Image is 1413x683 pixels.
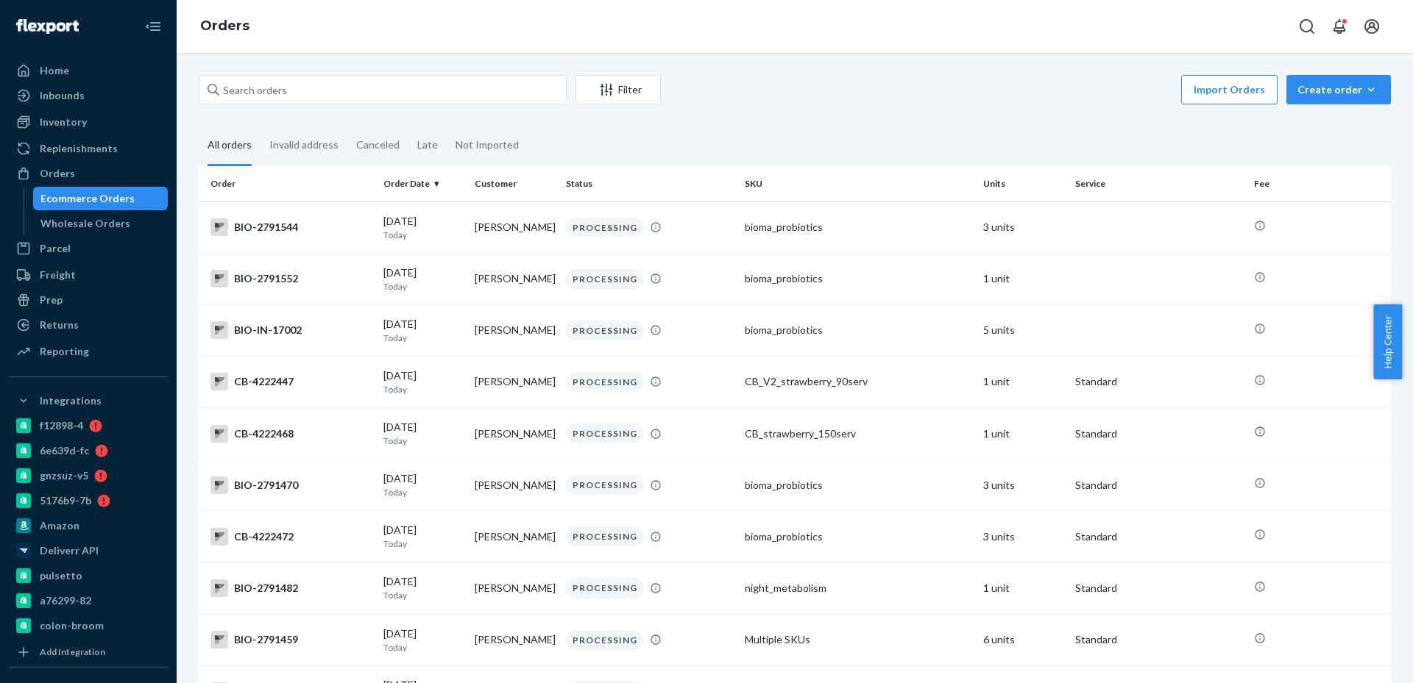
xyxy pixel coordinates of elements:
div: [DATE] [383,574,463,601]
a: Freight [9,263,168,287]
div: Returns [40,318,79,332]
div: CB_strawberry_150serv [745,426,971,441]
p: Today [383,229,463,241]
a: Wholesale Orders [33,212,169,235]
div: Wholesale Orders [40,216,130,231]
div: Filter [576,82,660,97]
p: Today [383,486,463,498]
div: bioma_probiotics [745,271,971,286]
th: Order Date [378,166,469,201]
div: BIO-IN-17002 [210,321,372,339]
td: [PERSON_NAME] [469,304,560,356]
div: All orders [208,126,252,166]
p: Today [383,641,463,654]
div: PROCESSING [566,269,644,289]
button: Close Navigation [138,12,168,41]
button: Help Center [1373,304,1402,379]
th: Service [1069,166,1248,201]
a: f12898-4 [9,414,168,437]
div: CB-4222468 [210,425,372,443]
div: PROCESSING [566,372,644,392]
button: Open account menu [1357,12,1387,41]
td: 3 units [977,459,1069,511]
a: Orders [200,18,249,34]
div: BIO-2791482 [210,579,372,597]
div: a76299-82 [40,593,91,608]
td: 1 unit [977,562,1069,614]
td: 3 units [977,201,1069,253]
div: bioma_probiotics [745,323,971,337]
p: Standard [1075,426,1242,441]
div: [DATE] [383,420,463,447]
div: [DATE] [383,368,463,396]
div: Customer [475,177,554,190]
div: BIO-2791459 [210,631,372,648]
div: CB_V2_strawberry_90serv [745,374,971,389]
p: Today [383,435,463,447]
div: Ecommerce Orders [40,191,135,206]
a: Deliverr API [9,539,168,562]
a: Reporting [9,340,168,363]
div: night_metabolism [745,581,971,596]
div: Create order [1297,82,1380,97]
th: Fee [1248,166,1391,201]
td: Multiple SKUs [739,614,977,665]
div: BIO-2791470 [210,476,372,494]
a: Parcel [9,237,168,260]
div: bioma_probiotics [745,529,971,544]
th: Order [199,166,378,201]
td: [PERSON_NAME] [469,356,560,407]
a: Inbounds [9,84,168,107]
ol: breadcrumbs [188,5,261,48]
button: Open Search Box [1292,12,1322,41]
div: [DATE] [383,265,463,293]
td: [PERSON_NAME] [469,253,560,304]
div: Amazon [40,518,79,533]
button: Import Orders [1181,75,1278,104]
td: [PERSON_NAME] [469,201,560,253]
a: Home [9,59,168,82]
div: Replenishments [40,141,118,156]
a: colon-broom [9,614,168,637]
a: a76299-82 [9,589,168,612]
div: colon-broom [40,618,104,633]
button: Create order [1286,75,1391,104]
p: Standard [1075,478,1242,493]
div: BIO-2791552 [210,270,372,287]
th: Status [560,166,739,201]
td: 5 units [977,304,1069,356]
div: Orders [40,166,75,181]
div: [DATE] [383,317,463,344]
div: bioma_probiotics [745,220,971,235]
div: Inbounds [40,88,85,103]
a: Orders [9,162,168,185]
button: Filter [576,75,661,104]
div: Prep [40,293,63,307]
a: Ecommerce Orders [33,187,169,210]
a: gnzsuz-v5 [9,464,168,487]
div: PROCESSING [566,218,644,237]
a: Amazon [9,514,168,537]
a: Prep [9,288,168,312]
div: Reporting [40,344,89,359]
td: [PERSON_NAME] [469,408,560,459]
a: Replenishments [9,137,168,160]
div: PROCESSING [566,321,644,340]
p: Today [383,589,463,601]
div: PROCESSING [566,423,644,443]
div: [DATE] [383,626,463,654]
div: Home [40,63,69,78]
div: CB-4222472 [210,528,372,546]
div: Freight [40,268,76,282]
div: [DATE] [383,214,463,241]
iframe: Opens a widget where you can chat to one of our agents [1320,639,1398,676]
th: SKU [739,166,977,201]
td: [PERSON_NAME] [469,562,560,614]
a: 6e639d-fc [9,439,168,462]
div: Deliverr API [40,543,99,558]
div: Parcel [40,241,71,256]
a: 5176b9-7b [9,489,168,512]
p: Standard [1075,632,1242,647]
div: bioma_probiotics [745,478,971,493]
p: Today [383,537,463,550]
